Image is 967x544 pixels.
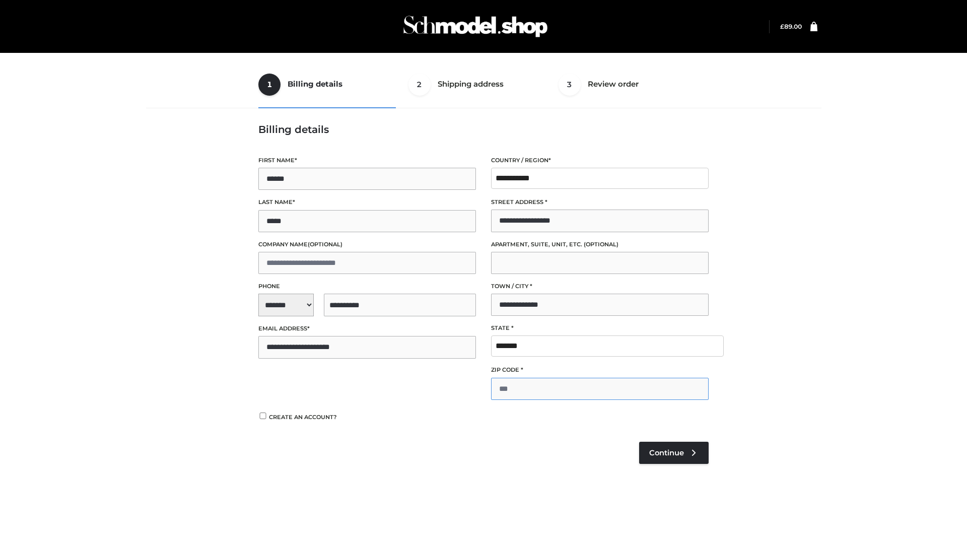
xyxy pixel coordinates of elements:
span: Continue [649,448,684,457]
label: Phone [258,282,476,291]
label: State [491,323,709,333]
a: £89.00 [780,23,802,30]
span: Create an account? [269,414,337,421]
label: Last name [258,197,476,207]
label: Country / Region [491,156,709,165]
label: Apartment, suite, unit, etc. [491,240,709,249]
span: (optional) [584,241,618,248]
img: Schmodel Admin 964 [400,7,551,46]
a: Continue [639,442,709,464]
label: Email address [258,324,476,333]
label: Company name [258,240,476,249]
label: Town / City [491,282,709,291]
label: Street address [491,197,709,207]
span: (optional) [308,241,342,248]
input: Create an account? [258,413,267,419]
label: ZIP Code [491,365,709,375]
bdi: 89.00 [780,23,802,30]
span: £ [780,23,784,30]
label: First name [258,156,476,165]
h3: Billing details [258,123,709,135]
